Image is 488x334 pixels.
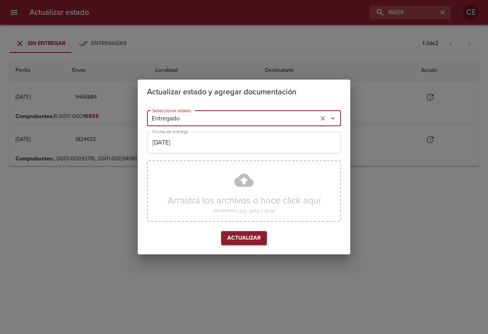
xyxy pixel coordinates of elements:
button: Actualizar [221,231,267,245]
span: Confirmar cambio de estado [221,231,267,245]
span: Actualizar [227,233,261,243]
button: Limpiar [317,113,328,124]
div: Arrastrá los archivos o hace click aquí(Solamente .jpg, .jpeg o .png) [147,160,341,222]
button: Abrir [327,113,338,124]
h2: Actualizar estado y agregar documentación [147,86,341,98]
